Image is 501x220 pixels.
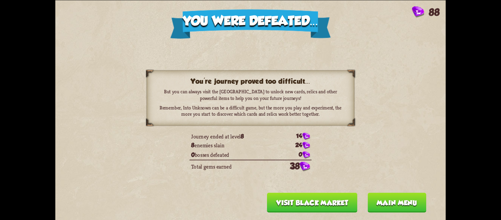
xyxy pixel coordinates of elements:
[159,88,342,101] p: But you can always visit the [GEOGRAPHIC_DATA] to unlock new cards, relics and other powerful ite...
[170,9,331,39] div: You were defeated...
[412,6,440,18] div: Gems
[159,104,342,117] p: Remember, Into Unknown can be a difficult game, but the more you play and experiment, the more yo...
[412,6,424,18] img: Gem.png
[190,159,276,173] td: Total gems earned
[190,150,276,159] td: bosses defeated
[190,131,276,141] td: Journey ended at level
[275,131,311,141] td: 14
[191,142,194,148] span: 8
[275,141,311,150] td: 24
[275,150,311,159] td: 0
[302,142,310,149] img: Gem.png
[191,151,195,158] span: 0
[241,133,244,139] span: 8
[275,159,311,173] td: 38
[302,151,310,158] img: Gem.png
[367,192,426,212] button: Main menu
[267,192,357,212] button: Visit Black Market
[159,77,342,85] h3: You're journey proved too difficult...
[190,141,276,150] td: enemies slain
[300,162,310,172] img: Gem.png
[302,133,310,140] img: Gem.png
